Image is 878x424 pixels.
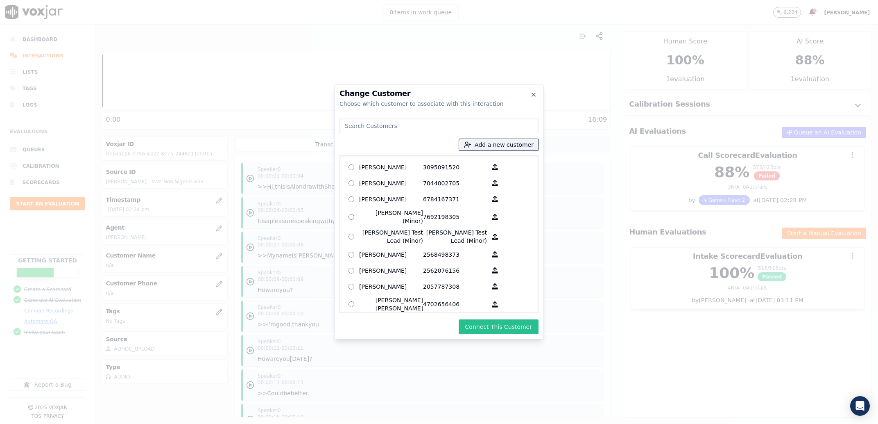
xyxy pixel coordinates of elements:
p: [PERSON_NAME] (Minor) [359,209,423,225]
p: 6784167371 [423,193,487,205]
button: Add a new customer [459,139,539,150]
button: [PERSON_NAME] 2057787308 [487,280,503,293]
p: 2057787308 [423,280,487,293]
input: [PERSON_NAME] 7044002705 [348,180,354,186]
input: [PERSON_NAME] 3095091520 [348,164,354,170]
input: [PERSON_NAME] Test Lead (Minor) [PERSON_NAME] Test Lead (Minor) [348,234,354,239]
button: [PERSON_NAME] Test Lead (Minor) [PERSON_NAME] Test Lead (Minor) [487,228,503,245]
p: [PERSON_NAME] [359,280,423,293]
p: [PERSON_NAME] Test Lead (Minor) [423,228,487,245]
input: [PERSON_NAME] 2568498373 [348,252,354,258]
p: 3095091520 [423,161,487,173]
p: [PERSON_NAME] [359,161,423,173]
p: [PERSON_NAME] [359,264,423,277]
p: 2562076156 [423,264,487,277]
button: [PERSON_NAME] 2562076156 [487,264,503,277]
input: [PERSON_NAME] [PERSON_NAME] 4702656406 [348,301,354,307]
p: [PERSON_NAME] [359,193,423,205]
button: Connect This Customer [459,319,539,334]
p: [PERSON_NAME] Test Lead (Minor) [359,228,423,245]
input: [PERSON_NAME] (Minor) 7692198305 [348,214,354,220]
input: Search Customers [339,118,539,134]
p: [PERSON_NAME] [359,248,423,261]
div: Open Intercom Messenger [850,396,870,416]
p: [PERSON_NAME] [359,177,423,189]
button: [PERSON_NAME] 2568498373 [487,248,503,261]
button: [PERSON_NAME] 3095091520 [487,161,503,173]
button: [PERSON_NAME] [PERSON_NAME] 4702656406 [487,296,503,312]
p: 7692198305 [423,209,487,225]
p: 7044002705 [423,177,487,189]
input: [PERSON_NAME] 2562076156 [348,268,354,274]
p: [PERSON_NAME] [PERSON_NAME] [359,296,423,312]
p: 4702656406 [423,296,487,312]
button: [PERSON_NAME] (Minor) 7692198305 [487,209,503,225]
h2: Change Customer [339,90,539,97]
div: Choose which customer to associate with this interaction [339,100,539,108]
input: [PERSON_NAME] 6784167371 [348,196,354,202]
input: [PERSON_NAME] 2057787308 [348,284,354,290]
button: [PERSON_NAME] 7044002705 [487,177,503,189]
p: 2568498373 [423,248,487,261]
button: [PERSON_NAME] 6784167371 [487,193,503,205]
